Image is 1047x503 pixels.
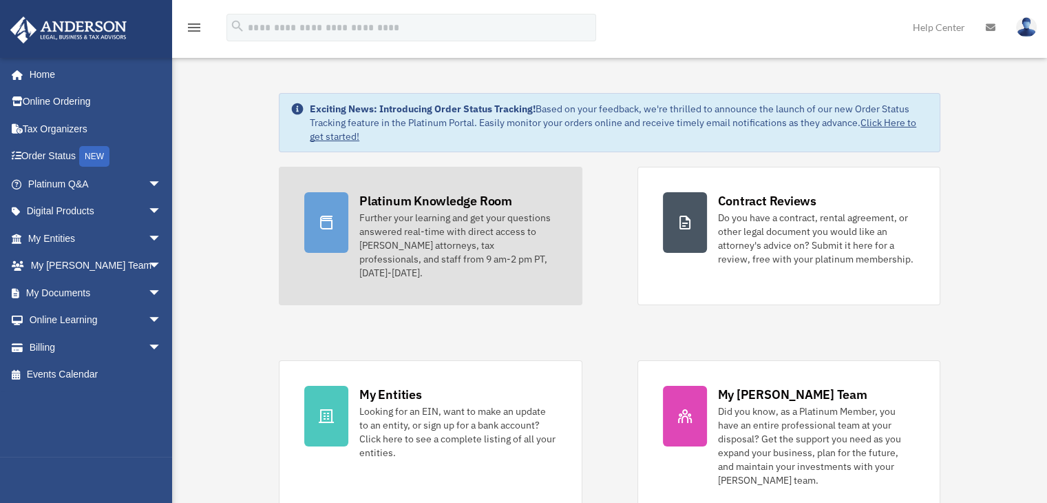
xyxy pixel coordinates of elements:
a: Online Learningarrow_drop_down [10,307,182,334]
a: Platinum Q&Aarrow_drop_down [10,170,182,198]
div: Further your learning and get your questions answered real-time with direct access to [PERSON_NAM... [359,211,556,280]
span: arrow_drop_down [148,198,176,226]
div: NEW [79,146,109,167]
i: menu [186,19,202,36]
div: Based on your feedback, we're thrilled to announce the launch of our new Order Status Tracking fe... [310,102,929,143]
i: search [230,19,245,34]
div: Contract Reviews [718,192,816,209]
span: arrow_drop_down [148,307,176,335]
a: My Entitiesarrow_drop_down [10,225,182,252]
a: Billingarrow_drop_down [10,333,182,361]
a: Online Ordering [10,88,182,116]
a: Contract Reviews Do you have a contract, rental agreement, or other legal document you would like... [637,167,940,305]
a: menu [186,24,202,36]
a: My [PERSON_NAME] Teamarrow_drop_down [10,252,182,280]
img: User Pic [1016,17,1037,37]
img: Anderson Advisors Platinum Portal [6,17,131,43]
div: Looking for an EIN, want to make an update to an entity, or sign up for a bank account? Click her... [359,404,556,460]
a: Tax Organizers [10,115,182,143]
a: Click Here to get started! [310,116,916,143]
a: Home [10,61,176,88]
div: Did you know, as a Platinum Member, you have an entire professional team at your disposal? Get th... [718,404,915,487]
div: My [PERSON_NAME] Team [718,386,867,403]
a: Platinum Knowledge Room Further your learning and get your questions answered real-time with dire... [279,167,582,305]
span: arrow_drop_down [148,252,176,280]
a: Events Calendar [10,361,182,389]
strong: Exciting News: Introducing Order Status Tracking! [310,103,536,115]
span: arrow_drop_down [148,333,176,362]
a: Digital Productsarrow_drop_down [10,198,182,225]
span: arrow_drop_down [148,170,176,198]
span: arrow_drop_down [148,225,176,253]
a: My Documentsarrow_drop_down [10,279,182,307]
a: Order StatusNEW [10,143,182,171]
div: Platinum Knowledge Room [359,192,512,209]
div: Do you have a contract, rental agreement, or other legal document you would like an attorney's ad... [718,211,915,266]
span: arrow_drop_down [148,279,176,307]
div: My Entities [359,386,421,403]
